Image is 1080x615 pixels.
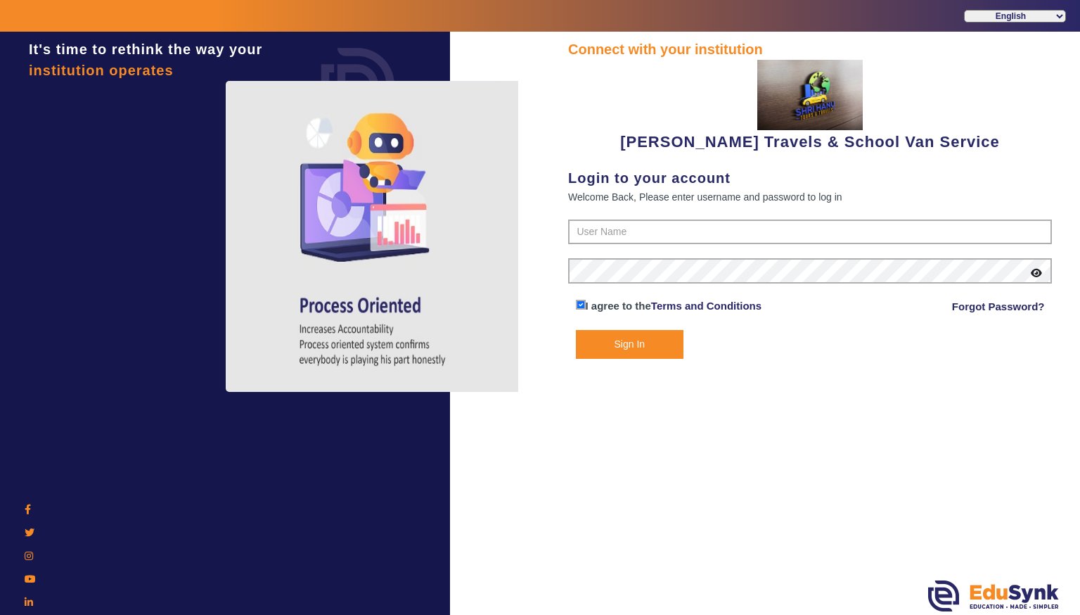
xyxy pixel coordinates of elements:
[586,300,651,312] span: I agree to the
[928,581,1059,611] img: edusynk.png
[568,60,1052,153] div: [PERSON_NAME] Travels & School Van Service
[568,220,1052,245] input: User Name
[29,63,174,78] span: institution operates
[29,42,262,57] span: It's time to rethink the way your
[576,330,684,359] button: Sign In
[568,167,1052,189] div: Login to your account
[952,298,1045,315] a: Forgot Password?
[305,32,411,137] img: login.png
[651,300,761,312] a: Terms and Conditions
[757,60,863,130] img: 37949432-3b30-4ba8-a185-f7460df2d480
[568,189,1052,205] div: Welcome Back, Please enter username and password to log in
[226,81,521,392] img: login4.png
[568,39,1052,60] div: Connect with your institution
